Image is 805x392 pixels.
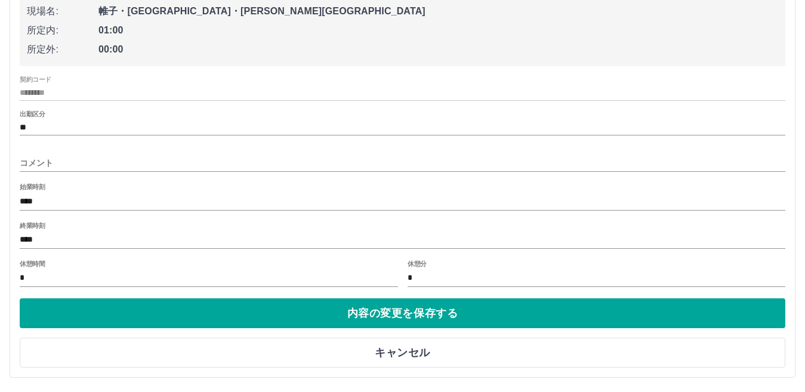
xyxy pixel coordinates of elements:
[20,338,785,368] button: キャンセル
[408,259,427,268] label: 休憩分
[20,110,45,119] label: 出勤区分
[20,75,51,84] label: 契約コード
[98,23,778,38] span: 01:00
[20,183,45,192] label: 始業時刻
[27,42,98,57] span: 所定外:
[27,23,98,38] span: 所定内:
[20,259,45,268] label: 休憩時間
[20,298,785,328] button: 内容の変更を保存する
[27,4,98,18] span: 現場名:
[98,4,778,18] span: 帷子・[GEOGRAPHIC_DATA]・[PERSON_NAME][GEOGRAPHIC_DATA]
[20,221,45,230] label: 終業時刻
[98,42,778,57] span: 00:00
